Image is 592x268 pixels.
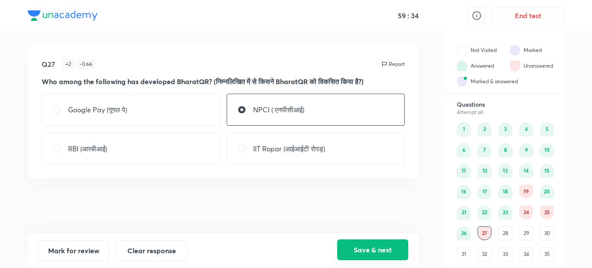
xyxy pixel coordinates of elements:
[42,77,364,86] strong: Who among the following has developed BharatQR? (निम्नलिखित में से किसने BharatQR को विकसित किया ...
[498,143,512,157] div: 8
[457,206,471,219] div: 21
[471,62,494,70] div: Answered
[498,164,512,178] div: 13
[337,239,408,260] button: Save & next
[457,226,471,240] div: 26
[519,247,533,261] div: 34
[457,122,471,136] div: 1
[457,143,471,157] div: 6
[68,105,127,115] p: Google Pay (गूगल पे)
[540,247,554,261] div: 35
[478,122,491,136] div: 2
[478,206,491,219] div: 22
[457,76,467,87] img: attempt state
[68,144,107,154] p: RBI (आरबीआई)
[540,122,554,136] div: 5
[76,59,96,69] div: - 0.66
[498,206,512,219] div: 23
[253,144,325,154] p: IIT Ropar (आईआईटी रोपड़)
[457,164,471,178] div: 11
[478,185,491,199] div: 17
[510,61,520,71] img: attempt state
[457,101,554,108] h6: Questions
[519,122,533,136] div: 4
[471,78,518,85] div: Marked & answered
[498,247,512,261] div: 33
[409,11,419,20] h5: 34
[471,46,497,54] div: Not Visited
[519,206,533,219] div: 24
[478,164,491,178] div: 12
[62,59,75,69] div: + 2
[38,240,109,261] button: Mark for review
[540,164,554,178] div: 15
[491,7,564,24] button: End test
[519,185,533,199] div: 19
[457,61,467,71] img: attempt state
[381,61,388,68] img: report icon
[524,46,542,54] div: Marked
[519,143,533,157] div: 9
[540,185,554,199] div: 20
[498,122,512,136] div: 3
[519,226,533,240] div: 29
[540,143,554,157] div: 10
[389,60,405,68] p: Report
[498,185,512,199] div: 18
[457,185,471,199] div: 16
[510,45,520,56] img: attempt state
[457,109,554,115] div: Attempt all
[524,62,553,70] div: Unanswered
[116,240,187,261] button: Clear response
[498,226,512,240] div: 28
[396,11,409,20] h5: 59 :
[540,206,554,219] div: 25
[519,164,533,178] div: 14
[540,226,554,240] div: 30
[457,45,467,56] img: attempt state
[478,143,491,157] div: 7
[478,226,491,240] div: 27
[478,247,491,261] div: 32
[253,105,304,115] p: NPCI ( एनपीसीआई)
[42,59,55,69] h5: Q27
[457,247,471,261] div: 31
